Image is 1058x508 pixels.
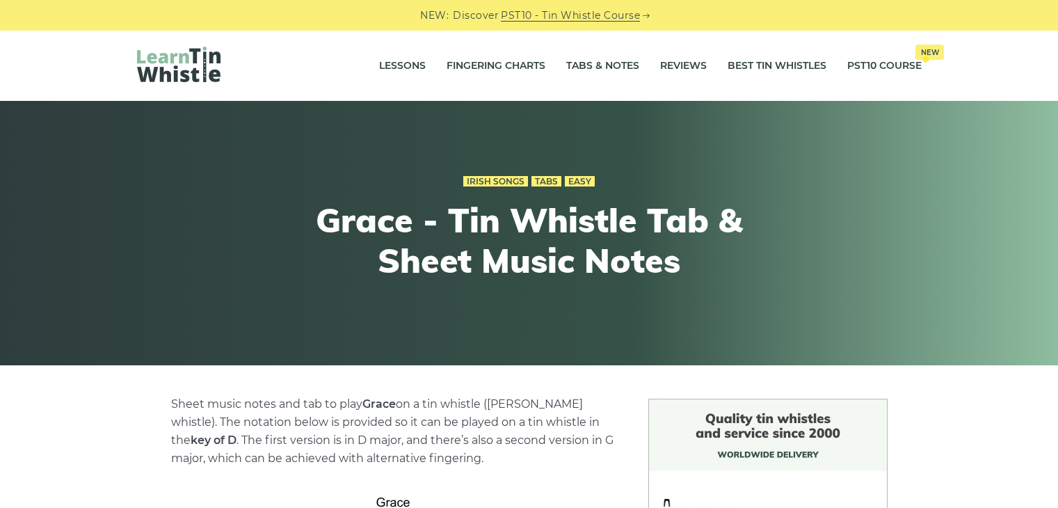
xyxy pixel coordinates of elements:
a: Easy [565,176,595,187]
a: Lessons [379,49,426,84]
a: Irish Songs [463,176,528,187]
img: LearnTinWhistle.com [137,47,221,82]
strong: Grace [362,397,396,411]
a: PST10 CourseNew [847,49,922,84]
a: Fingering Charts [447,49,545,84]
h1: Grace - Tin Whistle Tab & Sheet Music Notes [273,200,785,280]
a: Tabs & Notes [566,49,639,84]
a: Reviews [660,49,707,84]
strong: key of D [191,434,237,447]
p: Sheet music notes and tab to play on a tin whistle ([PERSON_NAME] whistle). The notation below is... [171,395,615,468]
span: New [915,45,944,60]
a: Tabs [531,176,561,187]
a: Best Tin Whistles [728,49,826,84]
